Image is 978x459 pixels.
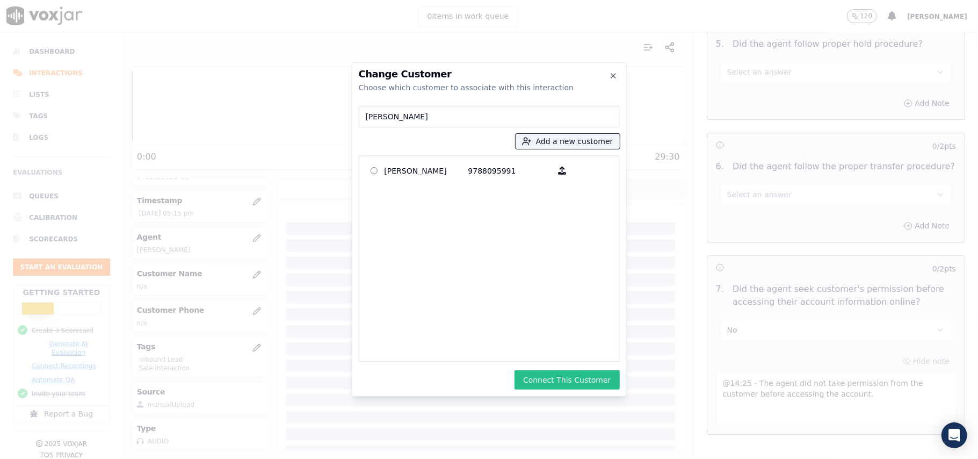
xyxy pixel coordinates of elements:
[359,106,620,127] input: Search Customers
[552,162,573,179] button: [PERSON_NAME] 9788095991
[359,82,620,93] div: Choose which customer to associate with this interaction
[516,134,620,149] button: Add a new customer
[941,422,967,448] div: Open Intercom Messenger
[371,167,378,174] input: [PERSON_NAME] 9788095991
[385,162,468,179] p: [PERSON_NAME]
[359,69,620,79] h2: Change Customer
[468,162,552,179] p: 9788095991
[515,370,619,390] button: Connect This Customer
